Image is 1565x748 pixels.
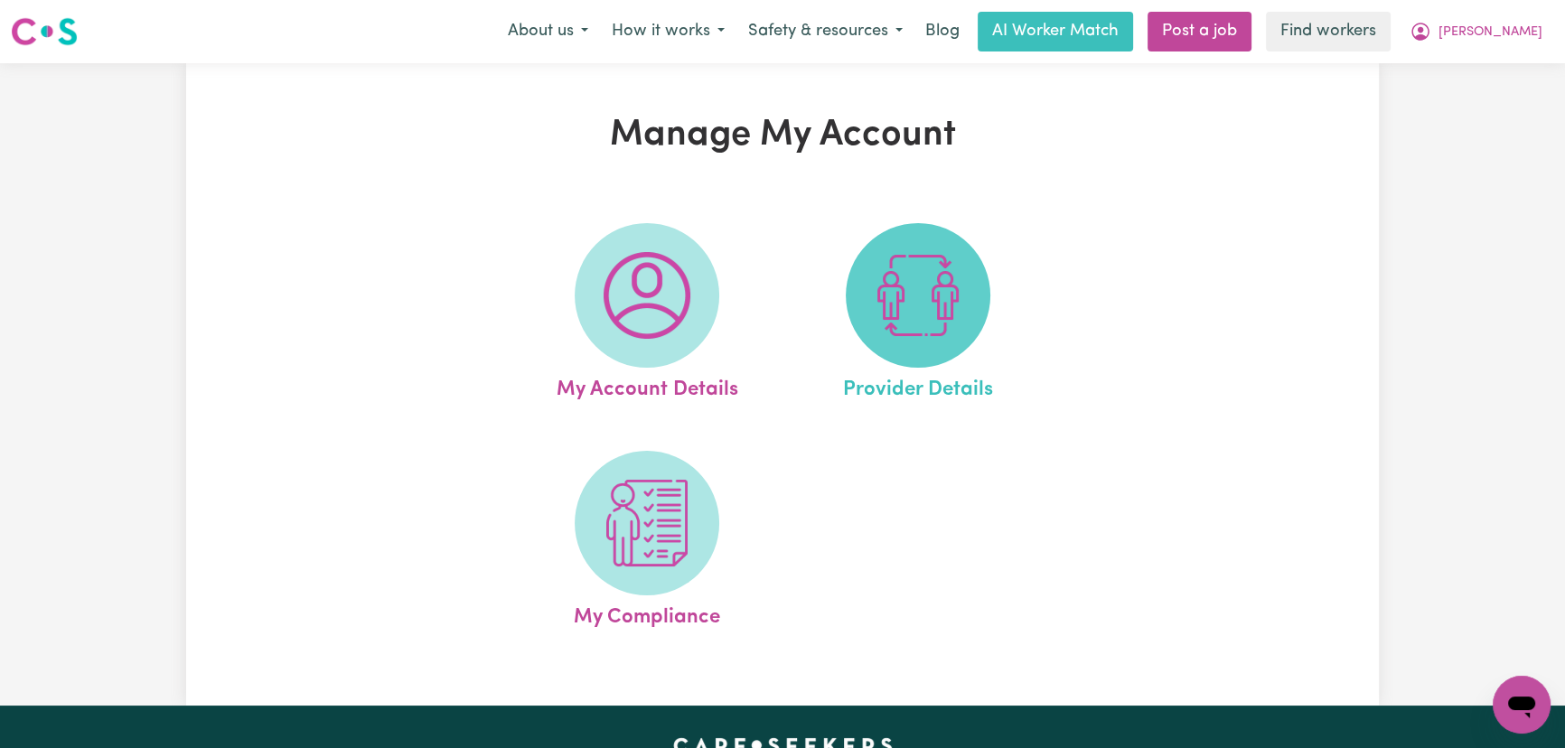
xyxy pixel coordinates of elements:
[1266,12,1391,51] a: Find workers
[600,13,736,51] button: How it works
[1438,23,1542,42] span: [PERSON_NAME]
[914,12,970,51] a: Blog
[517,223,777,406] a: My Account Details
[396,114,1169,157] h1: Manage My Account
[574,595,720,633] span: My Compliance
[1493,676,1551,734] iframe: Button to launch messaging window
[736,13,914,51] button: Safety & resources
[496,13,600,51] button: About us
[556,368,737,406] span: My Account Details
[978,12,1133,51] a: AI Worker Match
[788,223,1048,406] a: Provider Details
[843,368,993,406] span: Provider Details
[517,451,777,633] a: My Compliance
[11,15,78,48] img: Careseekers logo
[1398,13,1554,51] button: My Account
[1148,12,1251,51] a: Post a job
[11,11,78,52] a: Careseekers logo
